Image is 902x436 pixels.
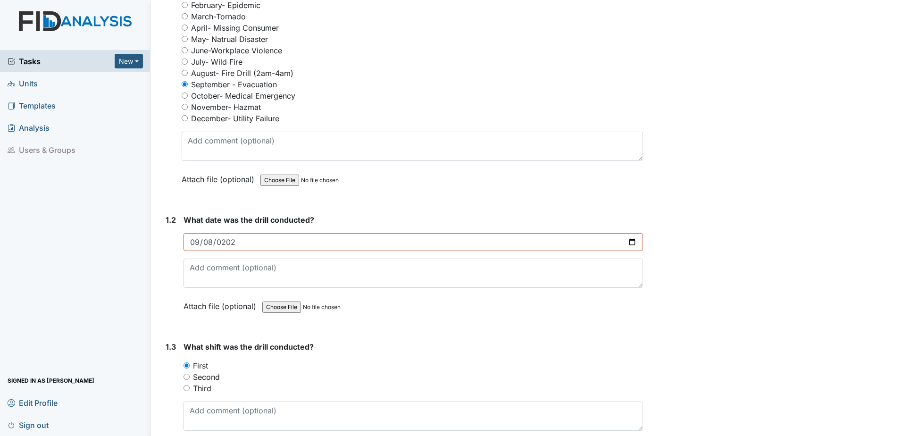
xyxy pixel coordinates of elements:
[191,90,295,101] label: October- Medical Emergency
[8,120,50,135] span: Analysis
[182,81,188,87] input: September - Evacuation
[182,59,188,65] input: July- Wild Fire
[193,371,220,383] label: Second
[191,56,242,67] label: July- Wild Fire
[166,341,176,352] label: 1.3
[182,13,188,19] input: March-Tornado
[193,383,211,394] label: Third
[191,79,277,90] label: September - Evacuation
[8,56,115,67] a: Tasks
[191,34,268,45] label: May- Natrual Disaster
[8,418,49,432] span: Sign out
[182,104,188,110] input: November- Hazmat
[191,113,279,124] label: December- Utility Failure
[8,98,56,113] span: Templates
[191,67,293,79] label: August- Fire Drill (2am-4am)
[8,373,94,388] span: Signed in as [PERSON_NAME]
[184,295,260,312] label: Attach file (optional)
[182,2,188,8] input: February- Epidemic
[184,374,190,380] input: Second
[182,25,188,31] input: April- Missing Consumer
[182,115,188,121] input: December- Utility Failure
[184,342,314,352] span: What shift was the drill conducted?
[184,385,190,391] input: Third
[182,92,188,99] input: October- Medical Emergency
[191,45,282,56] label: June-Workplace Violence
[193,360,208,371] label: First
[182,36,188,42] input: May- Natrual Disaster
[184,362,190,369] input: First
[166,214,176,226] label: 1.2
[191,101,261,113] label: November- Hazmat
[115,54,143,68] button: New
[182,70,188,76] input: August- Fire Drill (2am-4am)
[191,22,279,34] label: April- Missing Consumer
[184,215,314,225] span: What date was the drill conducted?
[182,47,188,53] input: June-Workplace Violence
[191,11,246,22] label: March-Tornado
[8,76,38,91] span: Units
[8,395,58,410] span: Edit Profile
[182,168,258,185] label: Attach file (optional)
